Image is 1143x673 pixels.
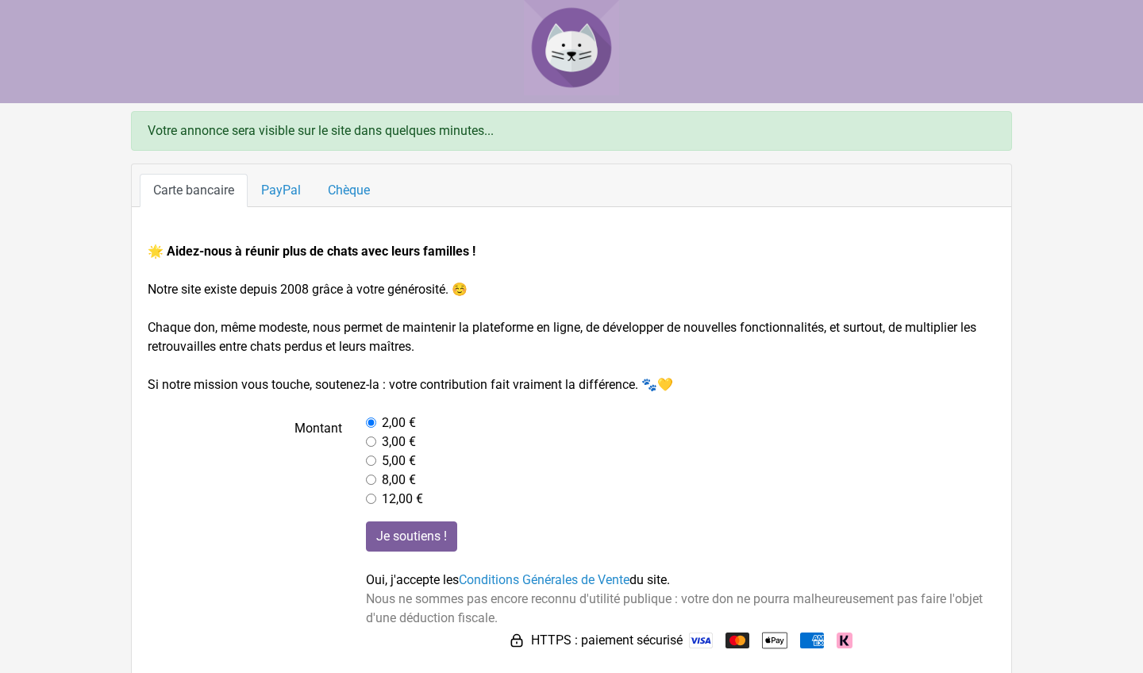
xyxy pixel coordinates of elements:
a: Carte bancaire [140,174,248,207]
label: 12,00 € [382,490,423,509]
label: 2,00 € [382,413,416,433]
label: Montant [136,413,354,509]
div: Votre annonce sera visible sur le site dans quelques minutes... [131,111,1012,151]
label: 8,00 € [382,471,416,490]
input: Je soutiens ! [366,521,457,552]
span: Nous ne sommes pas encore reconnu d'utilité publique : votre don ne pourra malheureusement pas fa... [366,591,983,625]
img: American Express [800,633,824,648]
img: Klarna [837,633,852,648]
label: 3,00 € [382,433,416,452]
img: Mastercard [725,633,749,648]
a: Chèque [314,174,383,207]
span: Oui, j'accepte les du site. [366,572,670,587]
a: PayPal [248,174,314,207]
img: Visa [689,633,713,648]
a: Conditions Générales de Vente [459,572,629,587]
label: 5,00 € [382,452,416,471]
img: HTTPS : paiement sécurisé [509,633,525,648]
strong: 🌟 Aidez-nous à réunir plus de chats avec leurs familles ! [148,244,475,259]
form: Notre site existe depuis 2008 grâce à votre générosité. ☺️ Chaque don, même modeste, nous permet ... [148,242,995,653]
img: Apple Pay [762,628,787,653]
span: HTTPS : paiement sécurisé [531,631,683,650]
